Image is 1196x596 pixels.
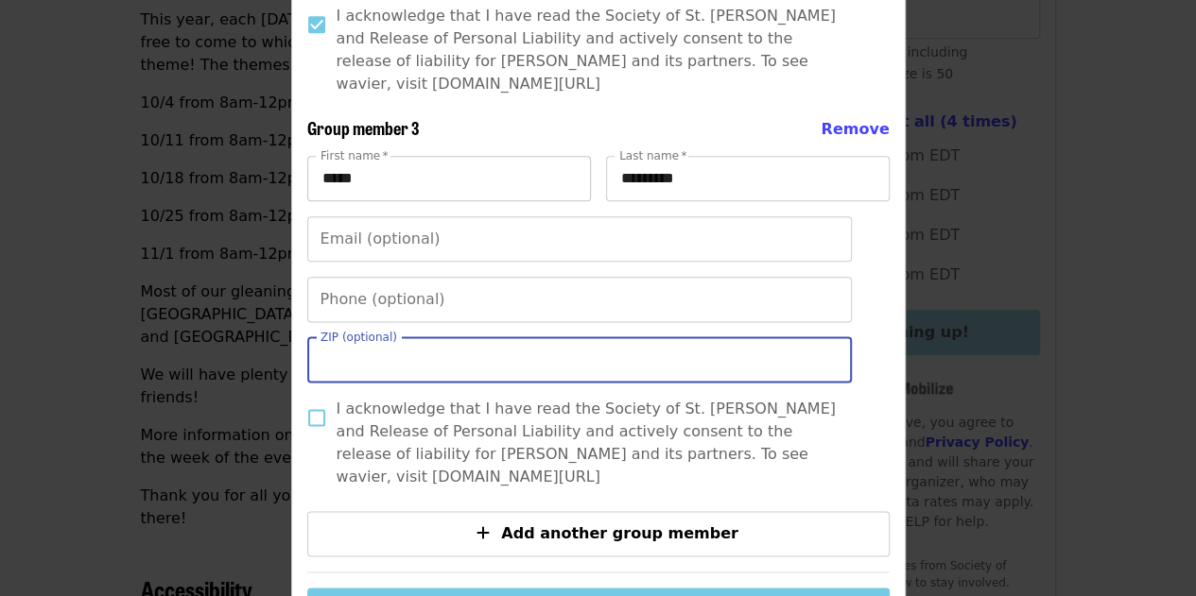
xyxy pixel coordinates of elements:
label: ZIP (optional) [321,332,397,343]
span: Remove [821,120,889,138]
span: Group member 3 [307,115,420,140]
span: I acknowledge that I have read the Society of St. [PERSON_NAME] and Release of Personal Liability... [337,398,841,488]
input: Phone (optional) [307,277,852,322]
label: Last name [619,150,686,162]
input: First name [307,156,591,201]
input: Last name [606,156,890,201]
span: Add another group member [501,524,738,542]
button: Remove [821,118,889,141]
label: First name [321,150,389,162]
button: Add another group member [307,511,890,556]
input: Email (optional) [307,216,852,262]
span: I acknowledge that I have read the Society of St. [PERSON_NAME] and Release of Personal Liability... [337,5,841,95]
input: ZIP (optional) [307,337,852,383]
i: plus icon [477,524,490,542]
